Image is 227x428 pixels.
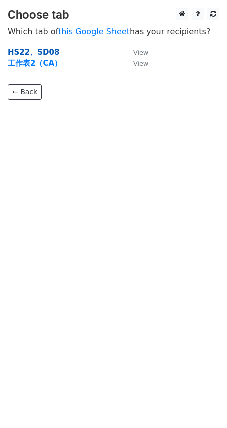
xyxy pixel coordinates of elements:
p: Which tab of has your recipients? [8,26,219,37]
a: 工作表2（CA） [8,59,62,68]
a: ← Back [8,84,42,100]
a: View [123,59,148,68]
a: this Google Sheet [58,27,130,36]
small: View [133,49,148,56]
small: View [133,60,148,67]
iframe: Chat Widget [177,380,227,428]
a: HS22、SD08 [8,48,59,57]
h3: Choose tab [8,8,219,22]
a: View [123,48,148,57]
